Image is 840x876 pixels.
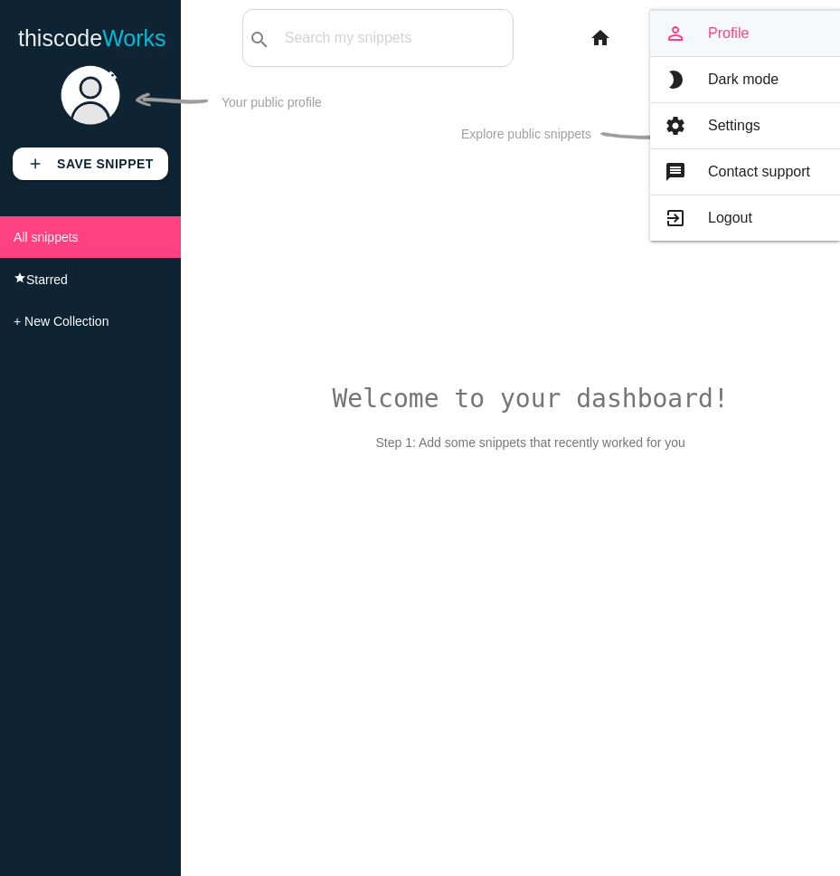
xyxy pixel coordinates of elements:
img: str-arrow.svg [136,63,208,136]
i: home [590,9,611,67]
i: message [665,162,686,182]
i: brightness_2 [665,70,686,90]
a: messageContact support [650,149,840,195]
i: star [14,271,26,284]
i: exit_to_app [665,208,686,228]
i: add [27,148,43,180]
button: search [243,10,276,66]
a: settingsSettings [650,103,840,148]
p: Your public profile [222,95,322,123]
p: Explore public snippets [461,127,591,141]
img: curv-arrow.svg [600,68,673,140]
a: brightness_2Dark mode [650,57,840,102]
span: Starred [26,272,68,287]
span: Works [102,25,165,51]
input: Search my snippets [276,19,513,57]
b: Save Snippet [57,157,154,171]
i: settings [665,116,686,136]
i: search [249,11,270,69]
a: exit_to_appLogout [650,195,840,241]
i: person_outline [665,24,686,43]
a: thiscodeWorks [18,9,166,67]
span: + New Collection [14,314,109,328]
span: All snippets [14,230,79,244]
a: person_outlineProfile [650,11,840,56]
img: user.png [59,63,122,127]
a: addSave Snippet [13,148,168,180]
